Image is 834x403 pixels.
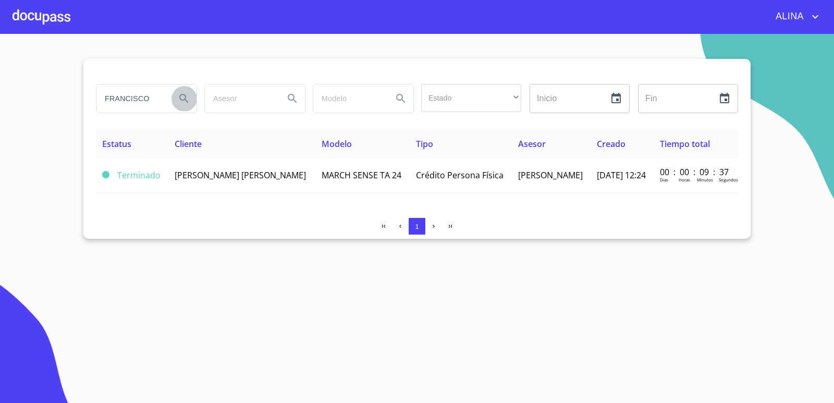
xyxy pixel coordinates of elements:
[415,223,419,230] span: 1
[322,169,401,181] span: MARCH SENSE TA 24
[416,138,433,150] span: Tipo
[171,86,197,111] button: Search
[175,169,306,181] span: [PERSON_NAME] [PERSON_NAME]
[660,138,710,150] span: Tiempo total
[660,177,668,182] p: Dias
[96,84,167,113] input: search
[518,169,583,181] span: [PERSON_NAME]
[679,177,690,182] p: Horas
[719,177,738,182] p: Segundos
[597,138,625,150] span: Creado
[102,171,109,178] span: Terminado
[205,84,276,113] input: search
[388,86,413,111] button: Search
[313,84,384,113] input: search
[175,138,202,150] span: Cliente
[280,86,305,111] button: Search
[660,166,730,178] p: 00 : 00 : 09 : 37
[421,84,521,112] div: ​
[322,138,352,150] span: Modelo
[409,218,425,235] button: 1
[416,169,504,181] span: Crédito Persona Física
[518,138,546,150] span: Asesor
[697,177,713,182] p: Minutos
[117,169,161,181] span: Terminado
[597,169,646,181] span: [DATE] 12:24
[768,8,809,25] span: ALINA
[768,8,821,25] button: account of current user
[102,138,131,150] span: Estatus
